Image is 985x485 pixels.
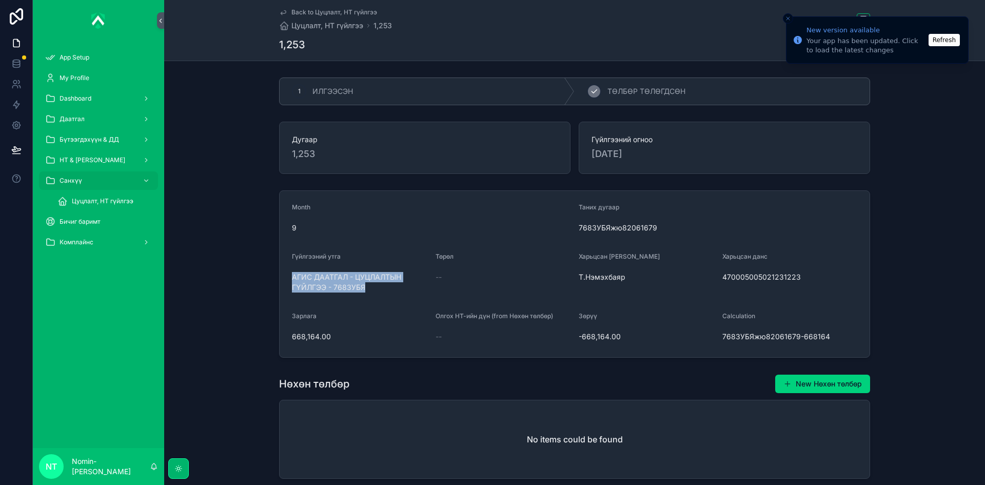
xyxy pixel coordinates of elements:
[579,312,597,320] span: Зөрүү
[579,203,619,211] span: Таних дугаар
[60,156,125,164] span: НТ & [PERSON_NAME]
[60,135,119,144] span: Бүтээгдэхүүн & ДД
[39,233,158,251] a: Комплайнс
[291,8,377,16] span: Back to Цуцлалт, НТ гүйлгээ
[579,223,857,233] span: 7683УБЯжю82061679
[607,86,685,96] span: ТӨЛБӨР ТӨЛӨГДСӨН
[51,192,158,210] a: Цуцлалт, НТ гүйлгээ
[292,312,317,320] span: Зарлага
[436,312,553,320] span: Олгох НТ-ийн дүн (from Нөхөн төлбөр)
[579,332,714,342] span: -668,164.00
[279,21,363,31] a: Цуцлалт, НТ гүйлгээ
[579,253,660,260] span: Харьцсан [PERSON_NAME]
[279,377,349,391] h1: Нөхөн төлбөр
[292,203,310,211] span: Month
[806,25,925,35] div: New version available
[775,375,870,393] button: New Нөхөн төлбөр
[60,115,85,123] span: Даатгал
[91,12,106,29] img: App logo
[39,212,158,231] a: Бичиг баримт
[312,86,353,96] span: ИЛГЭЭСЭН
[279,8,377,16] a: Back to Цуцлалт, НТ гүйлгээ
[592,147,857,161] span: [DATE]
[783,13,793,24] button: Close toast
[298,87,301,95] span: 1
[292,134,558,145] span: Дугаар
[373,21,392,31] a: 1,253
[292,147,558,161] span: 1,253
[60,94,91,103] span: Dashboard
[929,34,960,46] button: Refresh
[436,253,454,260] span: Төрөл
[60,238,93,246] span: Комплайнс
[292,253,341,260] span: Гүйлгээний утга
[39,130,158,149] a: Бүтээгдэхүүн & ДД
[722,332,858,342] span: 7683УБЯжю82061679-668164
[292,223,570,233] span: 9
[39,48,158,67] a: App Setup
[39,110,158,128] a: Даатгал
[292,272,427,293] span: АГИС ДААТГАЛ - ЦУЦЛАЛТЫН ГҮЙЛГЭЭ - 7683УБЯ
[292,332,427,342] span: 668,164.00
[279,37,305,52] h1: 1,253
[39,89,158,108] a: Dashboard
[33,41,164,265] div: scrollable content
[60,74,89,82] span: My Profile
[60,218,101,226] span: Бичиг баримт
[291,21,363,31] span: Цуцлалт, НТ гүйлгээ
[46,460,57,473] span: NT
[39,171,158,190] a: Санхүү
[579,272,714,282] span: Т.Нэмэхбаяр
[436,332,442,342] span: --
[722,272,858,282] span: 470005005021231223
[592,134,857,145] span: Гүйлгээний огноо
[72,456,150,477] p: Nomin-[PERSON_NAME]
[72,197,133,205] span: Цуцлалт, НТ гүйлгээ
[60,53,89,62] span: App Setup
[60,177,82,185] span: Санхүү
[436,272,442,282] span: --
[806,36,925,55] div: Your app has been updated. Click to load the latest changes
[39,69,158,87] a: My Profile
[39,151,158,169] a: НТ & [PERSON_NAME]
[527,433,623,445] h2: No items could be found
[722,312,755,320] span: Calculation
[722,253,767,260] span: Харьцсан данс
